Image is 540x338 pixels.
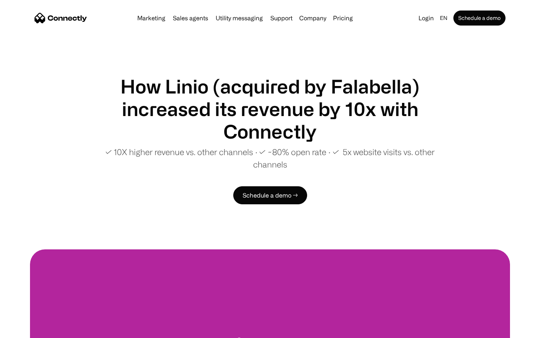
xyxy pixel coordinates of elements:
[213,15,266,21] a: Utility messaging
[415,13,437,23] a: Login
[170,15,211,21] a: Sales agents
[440,13,447,23] div: en
[330,15,356,21] a: Pricing
[453,11,505,26] a: Schedule a demo
[233,186,307,204] a: Schedule a demo →
[299,13,326,23] div: Company
[90,146,450,171] p: ✓ 10X higher revenue vs. other channels ∙ ✓ ~80% open rate ∙ ✓ 5x website visits vs. other channels
[267,15,295,21] a: Support
[90,75,450,143] h1: How Linio (acquired by Falabella) increased its revenue by 10x with Connectly
[134,15,168,21] a: Marketing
